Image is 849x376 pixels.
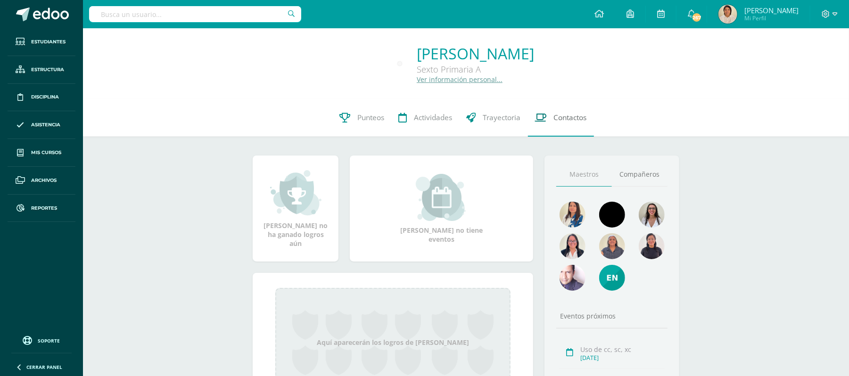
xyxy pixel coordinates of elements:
[560,233,585,259] img: 408a551ef2c74b912fbe9346b0557d9b.png
[599,202,625,228] img: 8720afef3ca6363371f864d845616e65.png
[560,265,585,291] img: a8e8556f48ef469a8de4653df9219ae6.png
[692,12,702,23] span: 267
[483,113,521,123] span: Trayectoria
[556,163,612,187] a: Maestros
[417,43,534,64] a: [PERSON_NAME]
[560,202,585,228] img: 82ba6d0c6402101f972d03694ef904e9.png
[31,66,64,74] span: Estructura
[744,14,799,22] span: Mi Perfil
[554,113,587,123] span: Contactos
[556,311,668,320] div: Eventos próximos
[8,111,75,139] a: Asistencia
[26,364,62,370] span: Cerrar panel
[333,99,392,137] a: Punteos
[417,64,534,75] div: Sexto Primaria A
[417,75,503,84] a: Ver información personal...
[31,38,66,46] span: Estudiantes
[38,337,60,344] span: Soporte
[8,167,75,195] a: Archivos
[89,6,301,22] input: Busca un usuario...
[599,265,625,291] img: e4e25d66bd50ed3745d37a230cf1e994.png
[580,354,665,362] div: [DATE]
[31,177,57,184] span: Archivos
[718,5,737,24] img: 20a668021bd672466ff3ff9855dcdffa.png
[744,6,799,15] span: [PERSON_NAME]
[460,99,528,137] a: Trayectoria
[262,169,329,248] div: [PERSON_NAME] no ha ganado logros aún
[416,174,467,221] img: event_small.png
[31,149,61,156] span: Mis cursos
[31,204,57,212] span: Reportes
[580,345,665,354] div: Uso de cc, sc, xc
[639,233,665,259] img: 041e67bb1815648f1c28e9f895bf2be1.png
[31,93,59,101] span: Disciplina
[8,139,75,167] a: Mis cursos
[8,56,75,84] a: Estructura
[31,121,60,129] span: Asistencia
[639,202,665,228] img: c642ffce57df3aad99e5c3161c6df4f7.png
[8,28,75,56] a: Estudiantes
[414,113,453,123] span: Actividades
[528,99,594,137] a: Contactos
[392,99,460,137] a: Actividades
[612,163,668,187] a: Compañeros
[395,174,489,244] div: [PERSON_NAME] no tiene eventos
[8,84,75,112] a: Disciplina
[270,169,321,216] img: achievement_small.png
[8,195,75,222] a: Reportes
[11,334,72,346] a: Soporte
[599,233,625,259] img: 8f3bf19539481b212b8ab3c0cdc72ac6.png
[358,113,385,123] span: Punteos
